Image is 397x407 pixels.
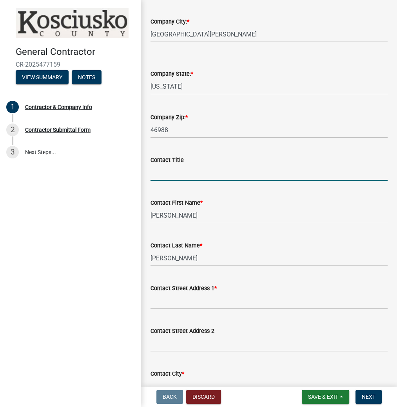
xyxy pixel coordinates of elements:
button: Save & Exit [302,390,349,404]
div: Contractor & Company Info [25,104,92,110]
button: Next [355,390,382,404]
label: Contact First Name [150,200,203,206]
span: Next [362,394,375,400]
label: Contact Last Name [150,243,202,249]
label: Company Zip: [150,115,188,120]
div: 2 [6,124,19,136]
label: Contact Street Address 2 [150,329,214,334]
label: Company City: [150,19,189,25]
span: Back [163,394,177,400]
button: Notes [72,70,102,84]
span: CR-2025477159 [16,61,125,68]
div: 3 [6,146,19,158]
label: Company State: [150,71,193,77]
span: Save & Exit [308,394,338,400]
label: Contact Street Address 1 [150,286,217,291]
button: View Summary [16,70,69,84]
label: Contact Title [150,158,184,163]
button: Discard [186,390,221,404]
div: 1 [6,101,19,113]
h4: General Contractor [16,46,135,58]
div: Contractor Submittal Form [25,127,91,133]
wm-modal-confirm: Summary [16,74,69,81]
wm-modal-confirm: Notes [72,74,102,81]
button: Back [156,390,183,404]
img: Kosciusko County, Indiana [16,8,129,38]
label: Contact City [150,371,184,377]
